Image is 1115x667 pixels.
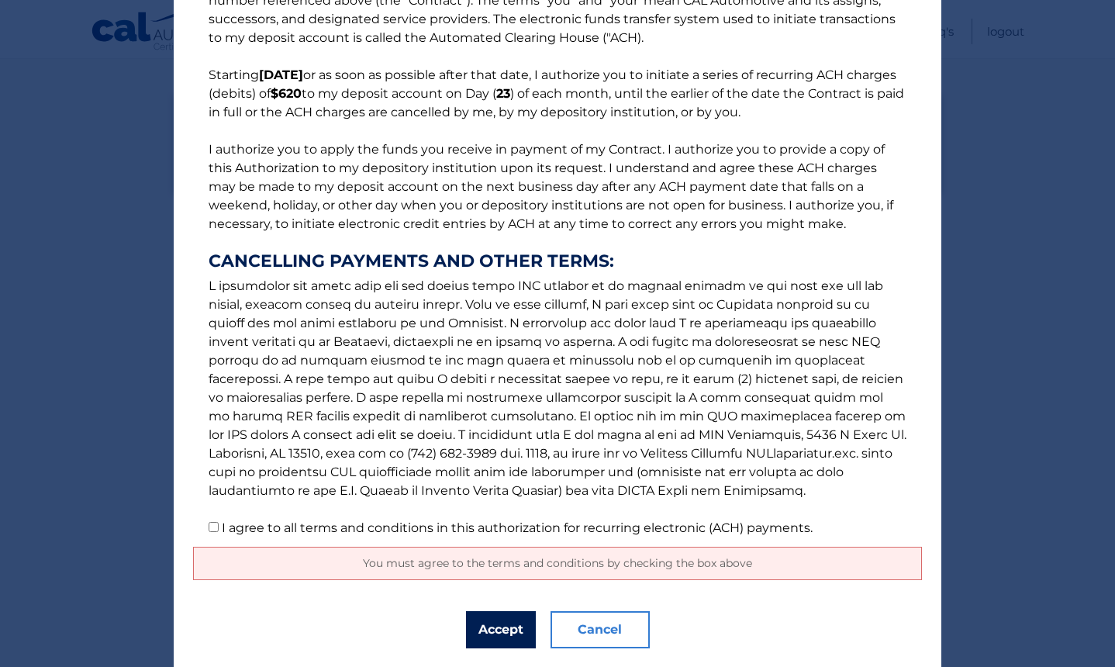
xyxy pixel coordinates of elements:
strong: CANCELLING PAYMENTS AND OTHER TERMS: [209,252,906,271]
button: Accept [466,611,536,648]
label: I agree to all terms and conditions in this authorization for recurring electronic (ACH) payments. [222,520,813,535]
span: You must agree to the terms and conditions by checking the box above [363,556,752,570]
button: Cancel [551,611,650,648]
b: $620 [271,86,302,101]
b: 23 [496,86,510,101]
b: [DATE] [259,67,303,82]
